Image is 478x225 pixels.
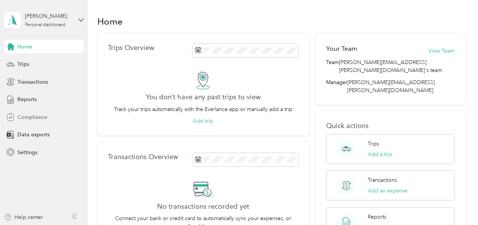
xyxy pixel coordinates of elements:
h2: You don’t have any past trips to view [146,93,261,101]
p: Transactions Overview [108,153,178,161]
p: Quick actions [326,122,454,130]
span: Transactions [17,78,48,86]
span: [PERSON_NAME][EMAIL_ADDRESS][PERSON_NAME][DOMAIN_NAME]'s team [339,58,454,74]
p: Trips Overview [108,44,154,52]
iframe: Everlance-gr Chat Button Frame [436,183,478,225]
span: Manager [326,78,347,94]
h2: No transactions recorded yet [157,203,249,211]
div: Personal dashboard [25,23,66,27]
h1: Home [97,17,123,25]
p: Track your trips automatically with the Everlance app or manually add a trip [114,105,292,113]
button: Help center [4,213,43,221]
button: Add trip [193,117,213,125]
p: Trips [368,140,379,148]
button: Add an expense [368,187,408,195]
span: Trips [17,60,29,68]
div: [PERSON_NAME] [25,12,72,20]
span: [PERSON_NAME][EMAIL_ADDRESS][PERSON_NAME][DOMAIN_NAME] [347,79,435,94]
span: Team [326,58,339,74]
span: Home [17,43,32,51]
span: Compliance [17,113,47,121]
button: View Team [428,47,455,55]
span: Data exports [17,131,50,139]
p: Reports [368,213,386,221]
span: Settings [17,148,37,156]
p: Transactions [368,176,397,184]
h2: Your Team [326,44,357,53]
span: Reports [17,95,37,103]
button: Add a trip [368,150,392,158]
